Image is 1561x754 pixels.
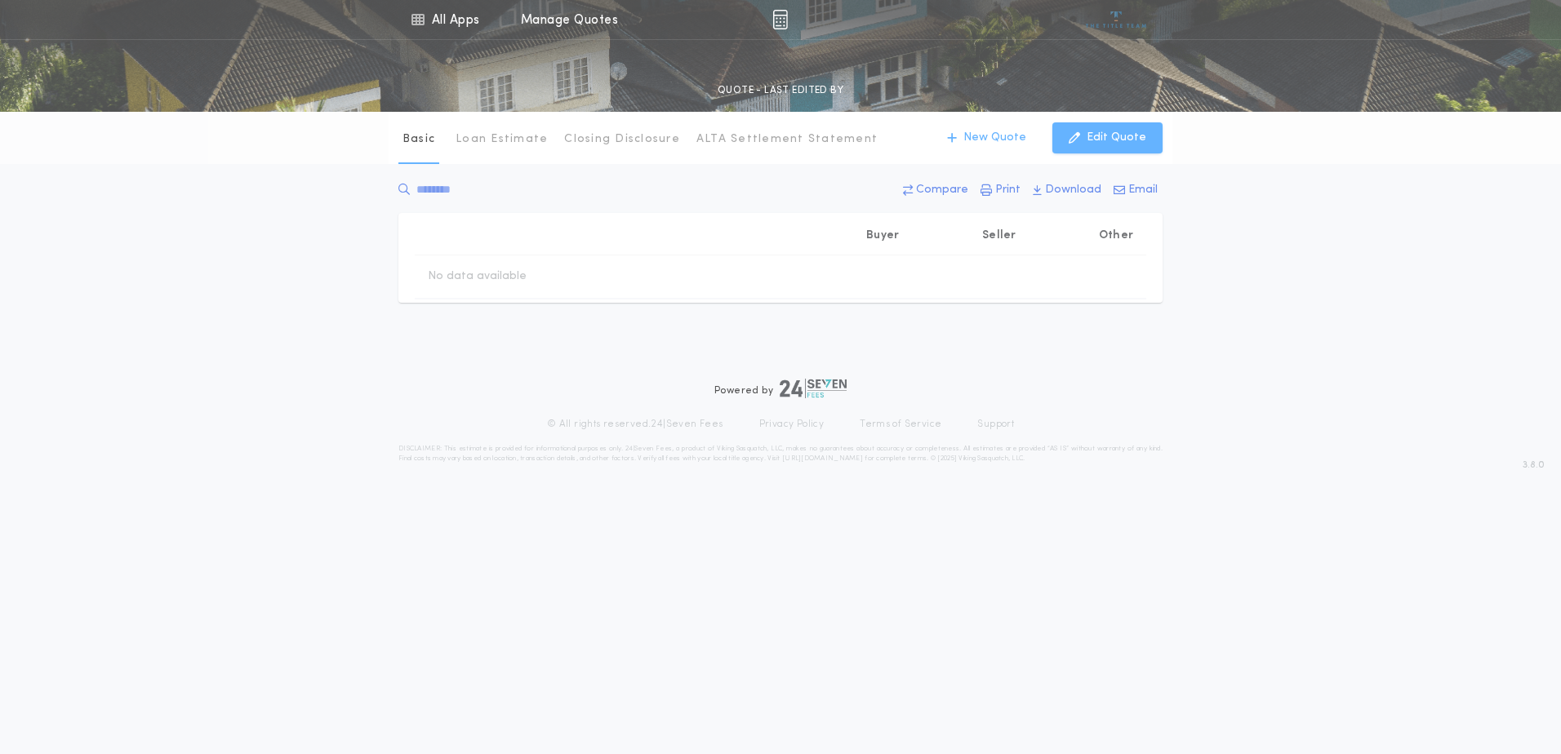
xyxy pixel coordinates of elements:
[564,131,680,148] p: Closing Disclosure
[1028,175,1106,205] button: Download
[398,444,1163,463] p: DISCLAIMER: This estimate is provided for informational purposes only. 24|Seven Fees, a product o...
[782,455,863,462] a: [URL][DOMAIN_NAME]
[995,182,1021,198] p: Print
[860,418,941,431] a: Terms of Service
[963,130,1026,146] p: New Quote
[1052,122,1163,153] button: Edit Quote
[898,175,973,205] button: Compare
[547,418,723,431] p: © All rights reserved. 24|Seven Fees
[977,418,1014,431] a: Support
[1523,458,1545,472] span: 3.8.0
[759,418,825,431] a: Privacy Policy
[772,10,788,29] img: img
[916,182,968,198] p: Compare
[1109,175,1163,205] button: Email
[415,255,540,298] td: No data available
[982,228,1016,244] p: Seller
[1087,130,1146,146] p: Edit Quote
[456,131,548,148] p: Loan Estimate
[780,379,847,398] img: logo
[1099,228,1133,244] p: Other
[714,379,847,398] div: Powered by
[1086,11,1147,28] img: vs-icon
[931,122,1043,153] button: New Quote
[976,175,1025,205] button: Print
[1128,182,1158,198] p: Email
[402,131,435,148] p: Basic
[696,131,878,148] p: ALTA Settlement Statement
[1045,182,1101,198] p: Download
[718,82,843,99] p: QUOTE - LAST EDITED BY
[866,228,899,244] p: Buyer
